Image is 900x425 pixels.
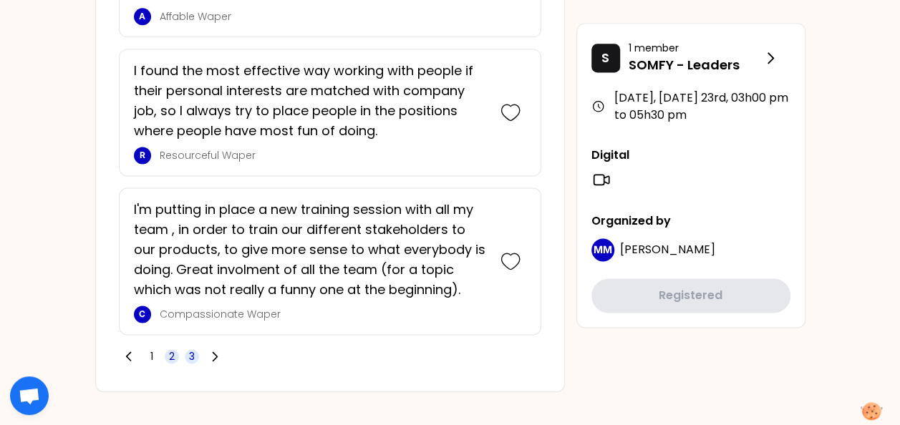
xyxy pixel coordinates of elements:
[160,9,486,24] p: Affable Waper
[601,48,609,68] p: S
[169,349,175,363] span: 2
[139,11,145,22] p: A
[160,307,486,321] p: Compassionate Waper
[134,200,486,300] p: I'm putting in place a new training session with all my team , in order to train our different st...
[591,147,790,164] p: Digital
[160,148,486,162] p: Resourceful Waper
[139,308,145,320] p: C
[591,89,790,124] div: [DATE], [DATE] 23rd , 03h00 pm to 05h30 pm
[189,349,195,363] span: 3
[10,376,49,415] div: Ouvrir le chat
[150,349,153,363] span: 1
[629,41,762,55] p: 1 member
[140,150,145,161] p: R
[591,212,790,230] p: Organized by
[629,55,762,75] p: SOMFY - Leaders
[594,243,612,257] p: MM
[620,241,715,258] span: [PERSON_NAME]
[134,61,486,141] p: I found the most effective way working with people if their personal interests are matched with c...
[591,278,790,313] button: Registered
